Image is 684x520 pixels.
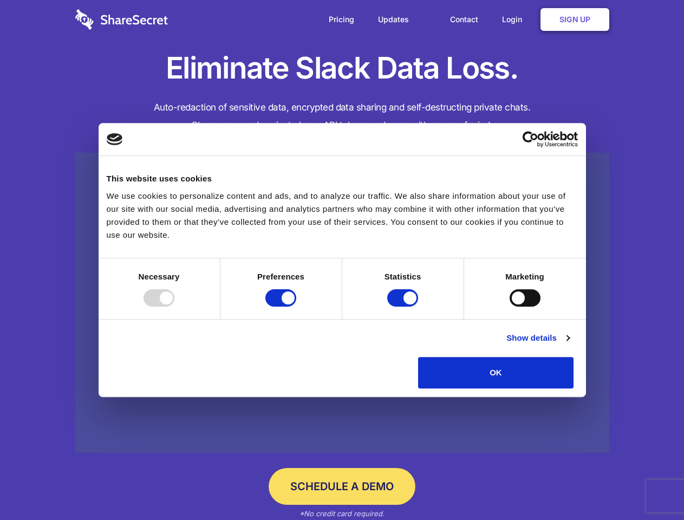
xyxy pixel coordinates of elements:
strong: Preferences [257,272,304,281]
a: Contact [439,3,489,36]
a: Login [491,3,538,36]
button: OK [418,357,574,388]
div: This website uses cookies [107,172,578,185]
h4: Auto-redaction of sensitive data, encrypted data sharing and self-destructing private chats. Shar... [75,99,609,134]
div: We use cookies to personalize content and ads, and to analyze our traffic. We also share informat... [107,190,578,242]
img: logo-wordmark-white-trans-d4663122ce5f474addd5e946df7df03e33cb6a1c49d2221995e7729f52c070b2.svg [75,9,168,30]
a: Sign Up [540,8,609,31]
a: Show details [506,331,569,344]
a: Pricing [318,3,365,36]
em: *No credit card required. [299,509,385,518]
a: Usercentrics Cookiebot - opens in a new window [483,131,578,147]
img: logo [107,133,123,145]
strong: Statistics [385,272,421,281]
strong: Marketing [505,272,544,281]
a: Schedule a Demo [269,468,415,505]
a: Wistia video thumbnail [75,153,609,453]
h1: Eliminate Slack Data Loss. [75,49,609,88]
strong: Necessary [139,272,180,281]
